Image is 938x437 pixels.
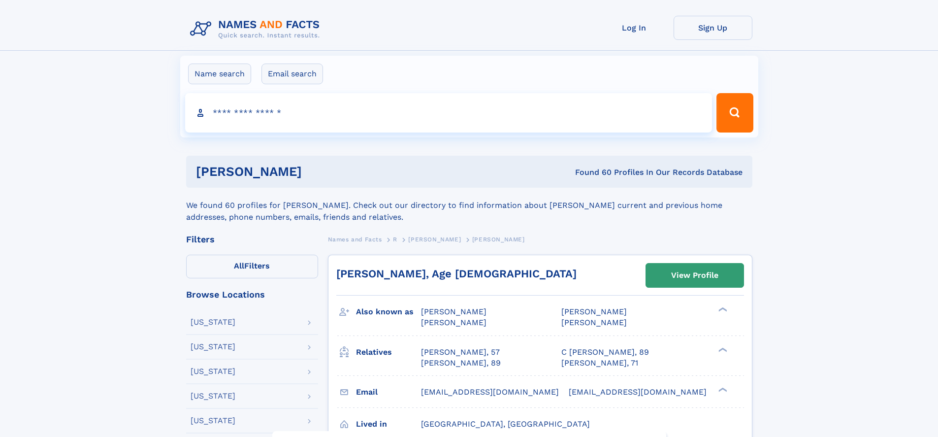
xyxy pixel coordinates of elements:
[421,318,486,327] span: [PERSON_NAME]
[336,268,577,280] a: [PERSON_NAME], Age [DEMOGRAPHIC_DATA]
[716,93,753,133] button: Search Button
[188,64,251,84] label: Name search
[646,264,744,287] a: View Profile
[356,416,421,433] h3: Lived in
[186,235,318,244] div: Filters
[472,236,525,243] span: [PERSON_NAME]
[674,16,752,40] a: Sign Up
[716,386,728,393] div: ❯
[561,358,638,369] a: [PERSON_NAME], 71
[561,347,649,358] a: C [PERSON_NAME], 89
[186,16,328,42] img: Logo Names and Facts
[671,264,718,287] div: View Profile
[421,358,501,369] a: [PERSON_NAME], 89
[595,16,674,40] a: Log In
[408,233,461,245] a: [PERSON_NAME]
[393,233,397,245] a: R
[191,417,235,425] div: [US_STATE]
[716,306,728,313] div: ❯
[196,166,439,178] h1: [PERSON_NAME]
[561,307,627,316] span: [PERSON_NAME]
[186,188,752,223] div: We found 60 profiles for [PERSON_NAME]. Check out our directory to find information about [PERSON...
[569,387,707,397] span: [EMAIL_ADDRESS][DOMAIN_NAME]
[234,261,244,270] span: All
[191,392,235,400] div: [US_STATE]
[191,343,235,351] div: [US_STATE]
[716,346,728,353] div: ❯
[393,236,397,243] span: R
[438,167,743,178] div: Found 60 Profiles In Our Records Database
[185,93,712,133] input: search input
[328,233,382,245] a: Names and Facts
[421,387,559,397] span: [EMAIL_ADDRESS][DOMAIN_NAME]
[408,236,461,243] span: [PERSON_NAME]
[186,290,318,299] div: Browse Locations
[191,368,235,375] div: [US_STATE]
[561,318,627,327] span: [PERSON_NAME]
[421,307,486,316] span: [PERSON_NAME]
[356,344,421,361] h3: Relatives
[421,347,500,358] a: [PERSON_NAME], 57
[186,255,318,278] label: Filters
[421,419,590,429] span: [GEOGRAPHIC_DATA], [GEOGRAPHIC_DATA]
[261,64,323,84] label: Email search
[191,318,235,326] div: [US_STATE]
[356,303,421,320] h3: Also known as
[356,384,421,401] h3: Email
